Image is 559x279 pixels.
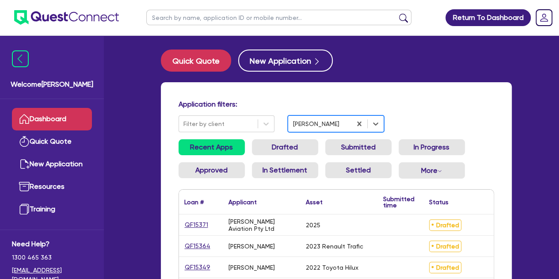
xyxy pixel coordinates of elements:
div: [PERSON_NAME] [228,264,275,271]
a: QF15349 [184,262,211,272]
span: Drafted [429,219,461,231]
span: 1300 465 363 [12,253,92,262]
div: 2023 Renault Trafic [306,243,363,250]
div: [PERSON_NAME] [228,243,275,250]
span: Drafted [429,241,461,252]
a: Dropdown toggle [532,6,555,29]
a: In Progress [399,139,465,155]
img: quest-connect-logo-blue [14,10,119,25]
a: New Application [12,153,92,176]
div: Asset [306,199,323,205]
a: Quick Quote [161,50,238,72]
a: Approved [179,162,245,178]
img: quick-quote [19,136,30,147]
div: Loan # [184,199,204,205]
span: Need Help? [12,239,92,249]
a: Submitted [325,139,392,155]
button: Quick Quote [161,50,231,72]
a: Quick Quote [12,130,92,153]
span: Drafted [429,262,461,273]
a: In Settlement [252,162,318,178]
div: 2025 [306,222,320,229]
img: training [19,204,30,214]
img: resources [19,181,30,192]
a: QF15371 [184,220,209,230]
button: New Application [238,50,333,72]
button: Dropdown toggle [399,162,465,179]
div: Applicant [228,199,257,205]
h4: Application filters: [179,100,494,108]
a: Training [12,198,92,221]
span: Welcome [PERSON_NAME] [11,79,93,90]
div: 2022 Toyota Hilux [306,264,358,271]
a: Settled [325,162,392,178]
div: Submitted time [383,196,414,208]
a: Resources [12,176,92,198]
a: Return To Dashboard [445,9,531,26]
a: Recent Apps [179,139,245,155]
input: Search by name, application ID or mobile number... [146,10,411,25]
div: Status [429,199,449,205]
div: [PERSON_NAME] Aviation Pty Ltd [228,218,295,232]
img: icon-menu-close [12,50,29,67]
img: new-application [19,159,30,169]
a: QF15364 [184,241,211,251]
a: Dashboard [12,108,92,130]
a: Drafted [252,139,318,155]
